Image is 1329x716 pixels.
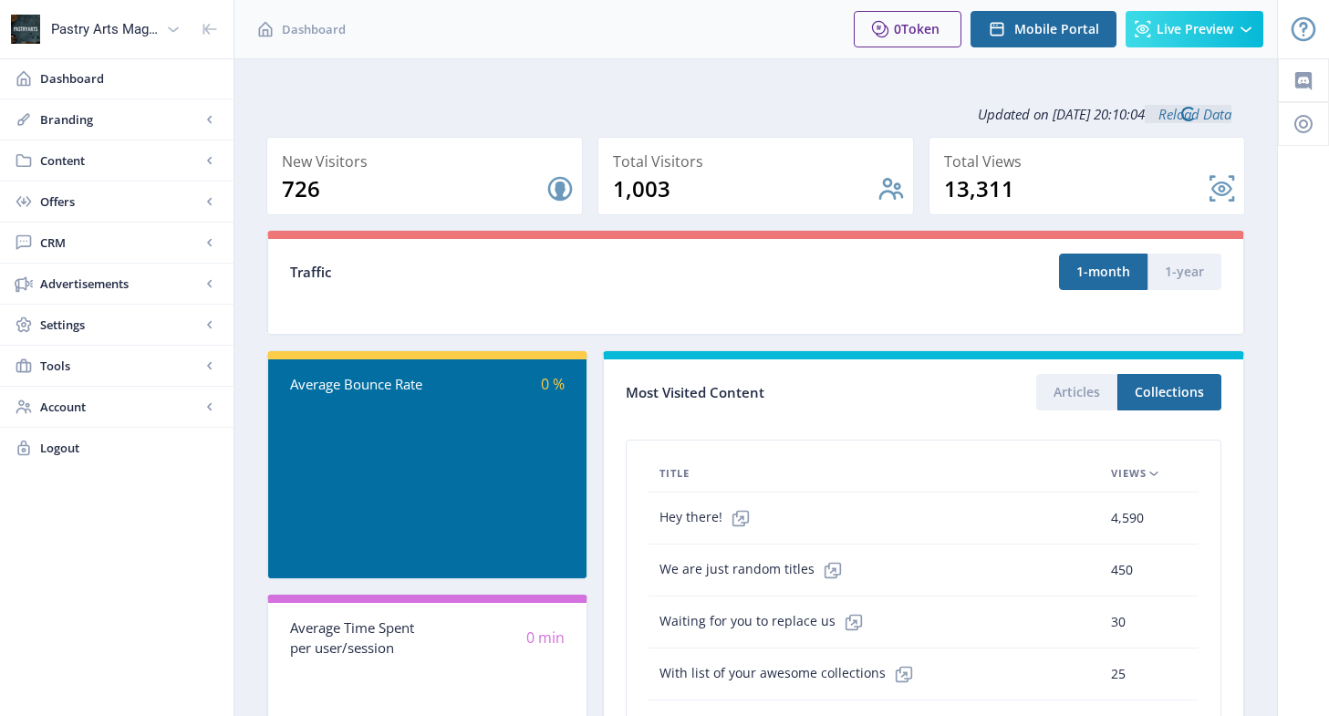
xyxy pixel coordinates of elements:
span: Settings [40,316,201,334]
div: Total Views [944,149,1237,174]
span: 450 [1111,559,1133,581]
span: 30 [1111,611,1126,633]
span: With list of your awesome collections [659,656,922,692]
div: Average Time Spent per user/session [290,617,427,659]
div: Total Visitors [613,149,906,174]
button: 1-month [1059,254,1147,290]
span: Title [659,462,690,484]
span: 25 [1111,663,1126,685]
span: Offers [40,192,201,211]
span: 4,590 [1111,507,1144,529]
div: 1,003 [613,174,877,203]
span: Dashboard [282,20,346,38]
span: Dashboard [40,69,219,88]
span: We are just random titles [659,552,851,588]
button: 0Token [854,11,961,47]
span: Views [1111,462,1147,484]
span: Live Preview [1157,22,1233,36]
div: 726 [282,174,545,203]
span: 0 % [541,374,565,394]
div: New Visitors [282,149,575,174]
div: 13,311 [944,174,1208,203]
span: Branding [40,110,201,129]
span: Waiting for you to replace us [659,604,872,640]
div: Traffic [290,262,756,283]
button: Articles [1036,374,1117,410]
div: Pastry Arts Magazine [51,9,159,49]
span: Hey there! [659,500,759,536]
span: Logout [40,439,219,457]
button: Collections [1117,374,1221,410]
span: Advertisements [40,275,201,293]
button: Live Preview [1126,11,1263,47]
img: properties.app_icon.png [11,15,40,44]
span: Tools [40,357,201,375]
span: Account [40,398,201,416]
button: 1-year [1147,254,1221,290]
span: CRM [40,233,201,252]
span: Content [40,151,201,170]
div: Updated on [DATE] 20:10:04 [266,91,1245,137]
span: Token [901,20,940,37]
div: 0 min [427,628,564,649]
span: Mobile Portal [1014,22,1099,36]
button: Mobile Portal [971,11,1116,47]
a: Reload Data [1145,105,1231,123]
div: Average Bounce Rate [290,374,427,395]
div: Most Visited Content [626,379,924,407]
